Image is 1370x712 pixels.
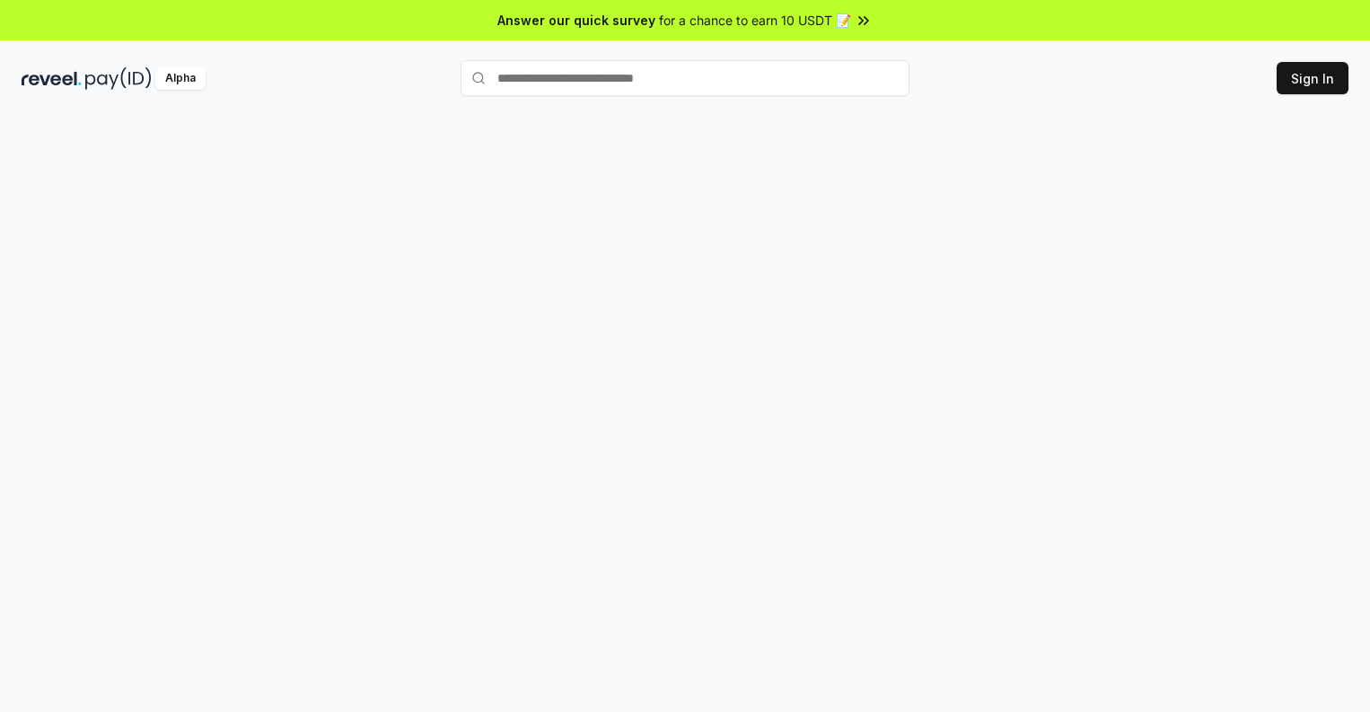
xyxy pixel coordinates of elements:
[22,67,82,90] img: reveel_dark
[85,67,152,90] img: pay_id
[1277,62,1348,94] button: Sign In
[659,11,851,30] span: for a chance to earn 10 USDT 📝
[497,11,655,30] span: Answer our quick survey
[155,67,206,90] div: Alpha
